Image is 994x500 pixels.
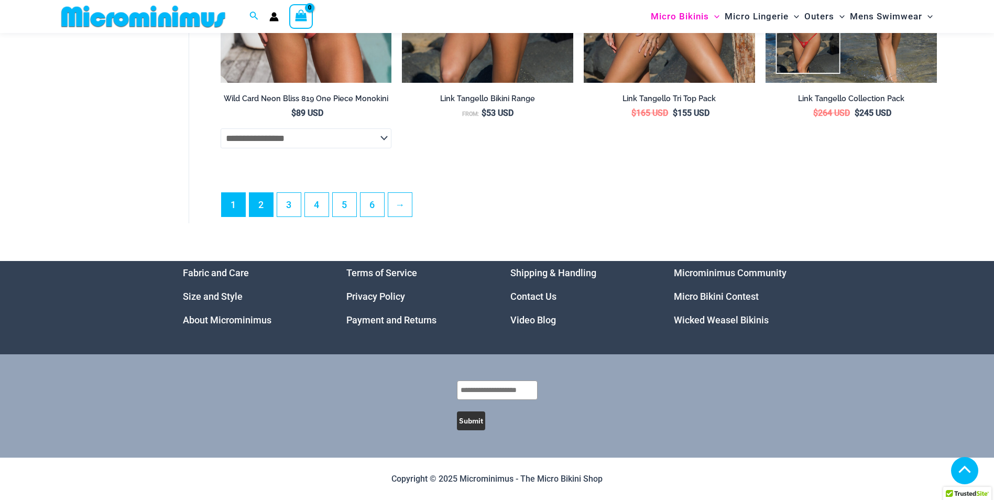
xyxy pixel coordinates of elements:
a: Page 2 [249,193,273,216]
span: $ [673,108,678,118]
span: $ [855,108,859,118]
a: Size and Style [183,291,243,302]
h2: Wild Card Neon Bliss 819 One Piece Monokini [221,94,392,104]
bdi: 264 USD [813,108,850,118]
h2: Link Tangello Collection Pack [766,94,937,104]
a: Account icon link [269,12,279,21]
aside: Footer Widget 4 [674,261,812,332]
a: Micro Bikini Contest [674,291,759,302]
bdi: 53 USD [482,108,514,118]
a: Wild Card Neon Bliss 819 One Piece Monokini [221,94,392,107]
a: Video Blog [510,314,556,325]
nav: Menu [183,261,321,332]
a: Terms of Service [346,267,417,278]
h2: Link Tangello Tri Top Pack [584,94,755,104]
span: Micro Lingerie [725,3,789,30]
span: Page 1 [222,193,245,216]
a: Contact Us [510,291,556,302]
nav: Site Navigation [647,2,937,31]
img: MM SHOP LOGO FLAT [57,5,230,28]
aside: Footer Widget 3 [510,261,648,332]
aside: Footer Widget 1 [183,261,321,332]
a: Page 4 [305,193,329,216]
span: From: [462,111,479,117]
a: Page 5 [333,193,356,216]
a: About Microminimus [183,314,271,325]
span: $ [813,108,818,118]
a: Micro BikinisMenu ToggleMenu Toggle [648,3,722,30]
a: Payment and Returns [346,314,436,325]
a: Fabric and Care [183,267,249,278]
p: Copyright © 2025 Microminimus - The Micro Bikini Shop [183,471,812,487]
a: Page 6 [361,193,384,216]
bdi: 245 USD [855,108,891,118]
span: Menu Toggle [789,3,799,30]
span: Menu Toggle [922,3,933,30]
button: Submit [457,411,485,430]
bdi: 89 USD [291,108,323,118]
a: Search icon link [249,10,259,23]
span: $ [631,108,636,118]
a: Link Tangello Collection Pack [766,94,937,107]
aside: Footer Widget 2 [346,261,484,332]
a: Privacy Policy [346,291,405,302]
span: Micro Bikinis [651,3,709,30]
nav: Product Pagination [221,192,937,223]
a: → [388,193,412,216]
span: Mens Swimwear [850,3,922,30]
span: Outers [804,3,834,30]
a: Microminimus Community [674,267,787,278]
nav: Menu [674,261,812,332]
bdi: 165 USD [631,108,668,118]
a: Micro LingerieMenu ToggleMenu Toggle [722,3,802,30]
nav: Menu [510,261,648,332]
span: Menu Toggle [709,3,719,30]
h2: Link Tangello Bikini Range [402,94,573,104]
bdi: 155 USD [673,108,709,118]
a: Wicked Weasel Bikinis [674,314,769,325]
a: Shipping & Handling [510,267,596,278]
a: OutersMenu ToggleMenu Toggle [802,3,847,30]
span: $ [291,108,296,118]
nav: Menu [346,261,484,332]
span: $ [482,108,486,118]
a: Link Tangello Bikini Range [402,94,573,107]
a: Page 3 [277,193,301,216]
a: View Shopping Cart, empty [289,4,313,28]
span: Menu Toggle [834,3,845,30]
a: Mens SwimwearMenu ToggleMenu Toggle [847,3,935,30]
a: Link Tangello Tri Top Pack [584,94,755,107]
